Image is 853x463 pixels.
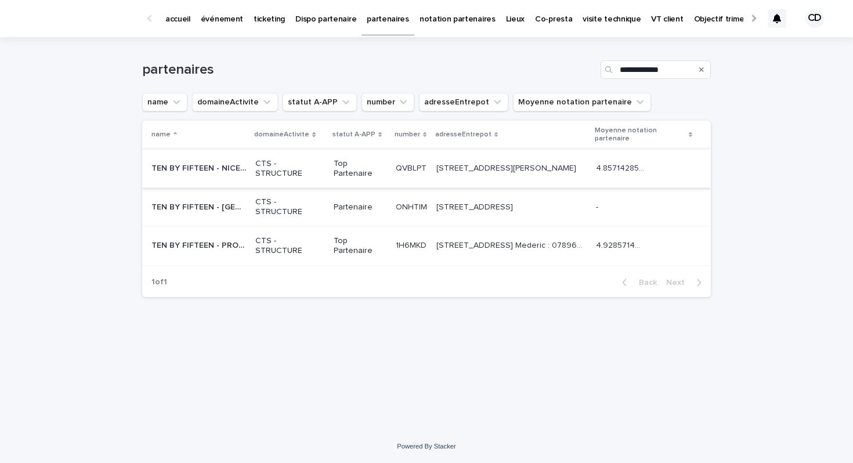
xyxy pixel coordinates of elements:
[192,93,278,111] button: domaineActivite
[805,9,824,28] div: CD
[151,200,248,212] p: TEN BY FIFTEEN - PARIS (10x15)
[255,159,324,179] p: CTS - STRUCTURE
[151,238,248,251] p: TEN BY FIFTEEN - PROVENCE (10X15)
[334,236,386,256] p: Top Partenaire
[396,161,429,173] p: QVBLPT
[419,93,508,111] button: adresseEntrepot
[142,226,711,265] tr: TEN BY FIFTEEN - PROVENCE (10X15)TEN BY FIFTEEN - PROVENCE (10X15) CTS - STRUCTURETop Partenaire1...
[283,93,357,111] button: statut A-APP
[142,62,596,78] h1: partenaires
[396,238,429,251] p: 1H6MKD
[151,128,171,141] p: name
[613,277,662,288] button: Back
[142,93,187,111] button: name
[436,238,588,251] p: 450 Chemin Brantes 84700 Sorgues Mederic : 0789693161
[435,128,491,141] p: adresseEntrepot
[142,268,176,296] p: 1 of 1
[334,202,386,212] p: Partenaire
[436,161,579,173] p: [STREET_ADDRESS][PERSON_NAME]
[596,200,601,212] p: -
[362,93,414,111] button: number
[513,93,651,111] button: Moyenne notation partenaire
[601,60,711,79] input: Search
[332,128,375,141] p: statut A-APP
[396,200,429,212] p: ONHTIM
[334,159,386,179] p: Top Partenaire
[596,161,646,173] p: 4.857142857142857
[255,236,324,256] p: CTS - STRUCTURE
[632,278,657,287] span: Back
[142,188,711,227] tr: TEN BY FIFTEEN - [GEOGRAPHIC_DATA] (10x15)TEN BY FIFTEEN - [GEOGRAPHIC_DATA] (10x15) CTS - STRUCT...
[255,197,324,217] p: CTS - STRUCTURE
[436,200,515,212] p: [STREET_ADDRESS]
[142,149,711,188] tr: TEN BY FIFTEEN - NICE COTE D'AZUR (10x15)TEN BY FIFTEEN - NICE COTE D'AZUR (10x15) CTS - STRUCTUR...
[151,161,248,173] p: TEN BY FIFTEEN - NICE COTE D'AZUR (10x15)
[397,443,456,450] a: Powered By Stacker
[662,277,711,288] button: Next
[666,278,692,287] span: Next
[596,238,646,251] p: 4.928571428571429
[254,128,309,141] p: domaineActivite
[23,7,136,30] img: Ls34BcGeRexTGTNfXpUC
[595,124,686,146] p: Moyenne notation partenaire
[395,128,420,141] p: number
